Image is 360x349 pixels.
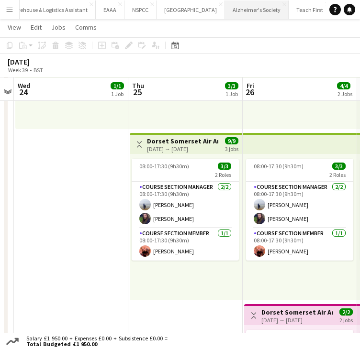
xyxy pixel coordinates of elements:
[96,0,124,19] button: EAAA
[6,66,30,74] span: Week 39
[75,23,97,32] span: Comms
[124,0,157,19] button: NSPCC
[337,90,352,98] div: 2 Jobs
[337,82,350,89] span: 4/4
[21,336,169,347] div: Salary £1 950.00 + Expenses £0.00 + Subsistence £0.00 =
[339,308,353,316] span: 2/2
[147,137,218,145] h3: Dorset Somerset Air Ambulance
[18,81,30,90] span: Wed
[26,341,168,347] span: Total Budgeted £1 950.00
[254,163,304,170] span: 08:00-17:30 (9h30m)
[111,82,124,89] span: 1/1
[247,81,254,90] span: Fri
[261,308,333,316] h3: Dorset Somerset Air Ambulance
[111,90,124,98] div: 1 Job
[261,316,333,324] div: [DATE] → [DATE]
[51,23,66,32] span: Jobs
[332,163,346,170] span: 3/3
[289,0,331,19] button: Teach First
[131,87,144,98] span: 25
[27,21,45,33] a: Edit
[132,228,239,261] app-card-role: Course Section Member1/108:00-17:30 (9h30m)[PERSON_NAME]
[225,90,238,98] div: 1 Job
[139,163,189,170] span: 08:00-17:30 (9h30m)
[132,159,239,261] app-job-card: 08:00-17:30 (9h30m)3/32 RolesCourse Section Manager2/208:00-17:30 (9h30m)[PERSON_NAME][PERSON_NAM...
[132,81,144,90] span: Thu
[34,66,43,74] div: BST
[225,144,238,153] div: 3 jobs
[245,87,254,98] span: 26
[71,21,101,33] a: Comms
[339,316,353,324] div: 2 jobs
[8,57,65,66] div: [DATE]
[147,145,218,153] div: [DATE] → [DATE]
[246,228,353,261] app-card-role: Course Section Member1/108:00-17:30 (9h30m)[PERSON_NAME]
[215,171,231,178] span: 2 Roles
[246,182,353,228] app-card-role: Course Section Manager2/208:00-17:30 (9h30m)[PERSON_NAME][PERSON_NAME]
[225,0,289,19] button: Alzheimer's Society
[31,23,42,32] span: Edit
[132,182,239,228] app-card-role: Course Section Manager2/208:00-17:30 (9h30m)[PERSON_NAME][PERSON_NAME]
[225,82,238,89] span: 3/3
[8,23,21,32] span: View
[246,159,353,261] app-job-card: 08:00-17:30 (9h30m)3/32 RolesCourse Section Manager2/208:00-17:30 (9h30m)[PERSON_NAME][PERSON_NAM...
[16,87,30,98] span: 24
[4,21,25,33] a: View
[225,137,238,144] span: 9/9
[47,21,69,33] a: Jobs
[157,0,225,19] button: [GEOGRAPHIC_DATA]
[329,171,346,178] span: 2 Roles
[3,0,96,19] button: Warehouse & Logistics Assistant
[218,163,231,170] span: 3/3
